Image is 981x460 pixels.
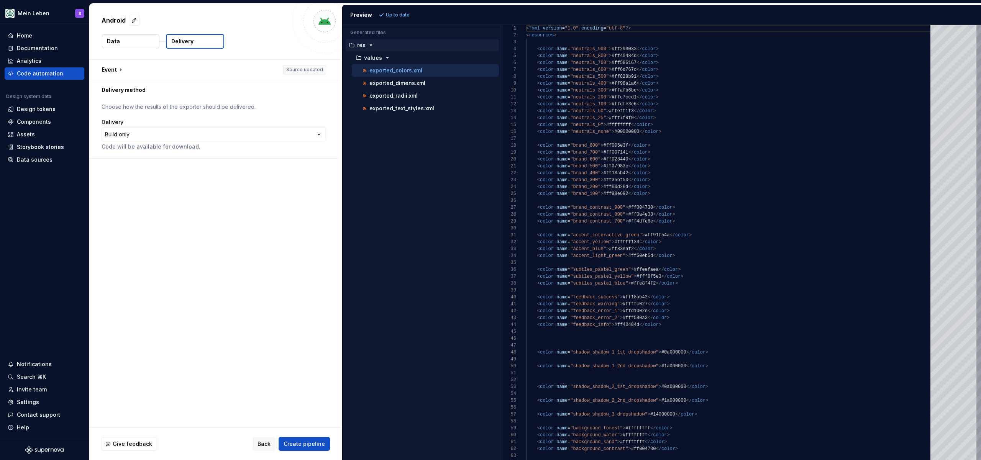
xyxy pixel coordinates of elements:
span: = [568,150,570,155]
button: values [349,54,499,62]
div: Analytics [17,57,41,65]
span: < [537,164,540,169]
span: #00000000 [614,129,639,134]
span: color [642,101,656,107]
span: > [612,129,614,134]
div: Design tokens [17,105,56,113]
span: name [556,74,568,79]
span: > [609,74,612,79]
span: > [600,164,603,169]
div: S [79,10,81,16]
label: Delivery [102,118,123,126]
span: color [540,143,554,148]
span: name [556,115,568,121]
div: 23 [502,177,516,183]
div: Documentation [17,44,58,52]
span: </ [637,74,642,79]
span: > [609,101,612,107]
span: encoding [581,26,604,31]
button: Data [102,34,159,48]
span: < [537,74,540,79]
div: 21 [502,163,516,170]
span: "neutrals_800" [570,53,609,59]
span: color [642,67,656,72]
a: Assets [5,128,84,141]
span: #ffafb6bc [612,88,637,93]
div: 1 [502,25,516,32]
span: </ [639,129,645,134]
button: exported_dimens.xml [352,79,499,87]
span: < [537,129,540,134]
button: res [346,41,499,49]
span: < [537,143,540,148]
span: color [642,81,656,86]
span: color [540,67,554,72]
p: exported_colors.xml [369,67,422,74]
span: color [633,164,647,169]
span: #ff40484d [612,53,637,59]
span: color [637,122,650,128]
img: df5db9ef-aba0-4771-bf51-9763b7497661.png [5,9,15,18]
span: > [609,81,612,86]
span: > [658,129,661,134]
span: < [537,170,540,176]
div: Help [17,424,29,431]
span: = [568,115,570,121]
div: Invite team [17,386,47,393]
span: = [603,26,606,31]
span: = [568,184,570,190]
span: name [556,60,568,65]
span: "neutrals_900" [570,46,609,52]
div: 17 [502,135,516,142]
span: = [568,88,570,93]
span: name [556,81,568,86]
span: > [647,177,650,183]
span: "brand_600" [570,157,600,162]
div: 13 [502,108,516,115]
span: > [650,122,653,128]
span: Give feedback [113,440,152,448]
span: #ff028440 [603,157,628,162]
span: > [606,108,609,114]
span: </ [631,122,636,128]
span: > [600,177,603,183]
span: </ [637,67,642,72]
span: = [568,157,570,162]
p: Up to date [386,12,410,18]
span: > [656,95,658,100]
span: > [600,184,603,190]
span: < [537,122,540,128]
span: color [540,81,554,86]
span: </ [637,60,642,65]
span: "brand_500" [570,164,600,169]
span: "1.0" [564,26,578,31]
span: name [556,67,568,72]
span: = [568,46,570,52]
span: color [645,129,658,134]
span: < [537,95,540,100]
a: Documentation [5,42,84,54]
span: < [526,33,529,38]
span: </ [628,150,633,155]
span: = [568,74,570,79]
span: color [642,53,656,59]
button: Create pipeline [279,437,330,451]
span: </ [628,143,633,148]
span: color [540,184,554,190]
span: #fff7f8f9 [609,115,634,121]
span: #ff18ab42 [603,170,628,176]
span: name [556,46,568,52]
span: color [633,170,647,176]
span: xml [532,26,540,31]
p: Delivery [171,38,194,45]
span: > [600,170,603,176]
span: </ [637,81,642,86]
span: "neutrals_700" [570,60,609,65]
span: #ff293033 [612,46,637,52]
span: color [540,53,554,59]
span: name [556,129,568,134]
span: </ [628,157,633,162]
span: </ [628,177,633,183]
div: 24 [502,183,516,190]
p: Data [107,38,120,45]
